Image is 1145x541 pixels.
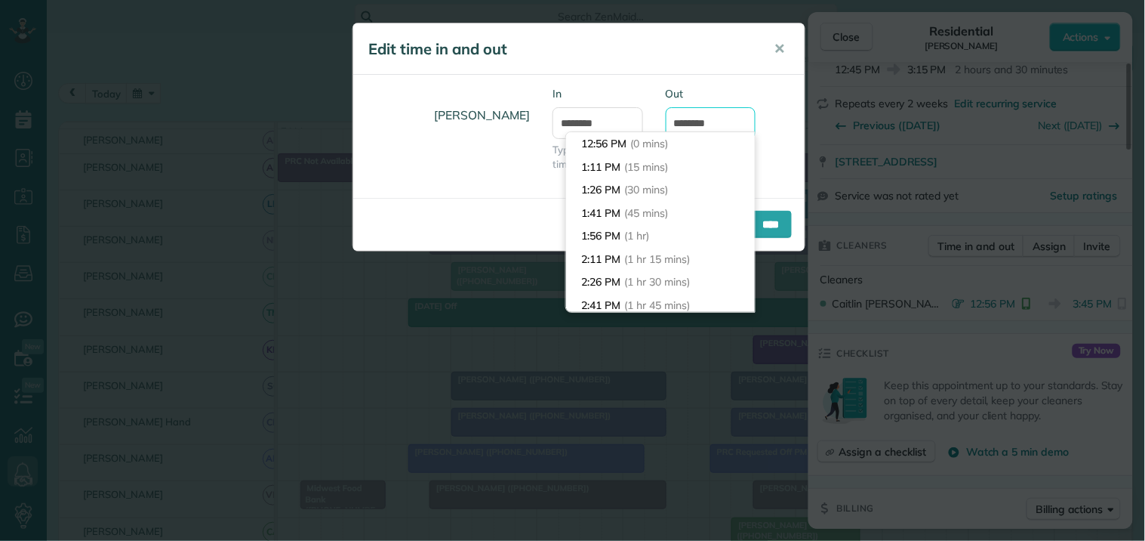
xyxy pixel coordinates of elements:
[552,143,643,172] span: Type or select a time
[630,137,668,150] span: (0 mins)
[566,156,755,179] li: 1:11 PM
[566,202,755,225] li: 1:41 PM
[566,248,755,271] li: 2:11 PM
[624,160,668,174] span: (15 mins)
[566,270,755,294] li: 2:26 PM
[624,298,689,312] span: (1 hr 45 mins)
[566,178,755,202] li: 1:26 PM
[566,294,755,317] li: 2:41 PM
[552,86,643,101] label: In
[624,183,668,196] span: (30 mins)
[566,132,755,156] li: 12:56 PM
[774,40,786,57] span: ✕
[566,224,755,248] li: 1:56 PM
[624,229,649,243] span: (1 hr)
[368,39,753,60] h5: Edit time in and out
[624,206,668,220] span: (45 mins)
[624,252,689,266] span: (1 hr 15 mins)
[624,275,689,289] span: (1 hr 30 mins)
[365,94,530,137] h4: [PERSON_NAME]
[666,86,756,101] label: Out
